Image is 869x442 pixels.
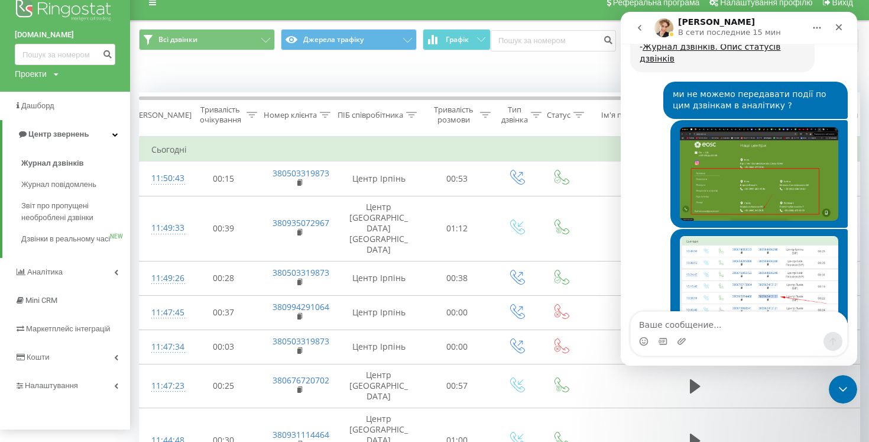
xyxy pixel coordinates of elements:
[187,364,261,408] td: 00:25
[501,105,528,125] div: Тип дзвінка
[491,30,616,51] input: Пошук за номером
[187,261,261,295] td: 00:28
[338,261,420,295] td: Центр Ірпінь
[273,167,329,179] a: 380503319873
[420,196,494,261] td: 01:12
[273,429,329,440] a: 380931114464
[420,295,494,330] td: 00:00
[273,267,329,278] a: 380503319873
[21,233,110,245] span: Дзвінки в реальному часі
[420,330,494,364] td: 00:00
[281,29,417,50] button: Джерела трафіку
[187,162,261,196] td: 00:15
[28,130,89,138] span: Центр звернень
[601,110,634,120] div: Ім'я пулу
[158,35,197,44] span: Всі дзвінки
[15,44,115,65] input: Пошук за номером
[151,167,175,190] div: 11:50:43
[21,174,130,195] a: Журнал повідомлень
[420,261,494,295] td: 00:38
[21,157,84,169] span: Журнал дзвінків
[151,301,175,324] div: 11:47:45
[187,295,261,330] td: 00:37
[273,375,329,386] a: 380676720702
[829,375,857,404] iframe: Intercom live chat
[26,324,111,333] span: Маркетплейс інтеграцій
[430,105,477,125] div: Тривалість розмови
[132,110,192,120] div: [PERSON_NAME]
[338,330,420,364] td: Центр Ірпінь
[273,335,329,347] a: 380503319873
[151,375,175,398] div: 11:47:23
[21,179,96,191] span: Журнал повідомлень
[547,110,570,120] div: Статус
[21,200,124,224] span: Звіт про пропущені необроблені дзвінки
[151,267,175,290] div: 11:49:26
[264,110,317,120] div: Номер клієнта
[25,296,57,305] span: Mini CRM
[151,335,175,359] div: 11:47:34
[420,162,494,196] td: 00:53
[139,29,275,50] button: Всі дзвінки
[273,217,329,228] a: 380935072967
[187,330,261,364] td: 00:03
[338,364,420,408] td: Центр [GEOGRAPHIC_DATA]
[338,110,403,120] div: ПІБ співробітника
[151,217,175,240] div: 11:49:33
[273,301,329,312] a: 380994291064
[21,195,130,228] a: Звіт про пропущені необроблені дзвінки
[21,153,130,174] a: Журнал дзвінків
[197,105,244,125] div: Тривалість очікування
[15,29,115,41] a: [DOMAIN_NAME]
[420,364,494,408] td: 00:57
[423,29,491,50] button: Графік
[187,196,261,261] td: 00:39
[446,36,469,44] span: Графік
[338,295,420,330] td: Центр Ірпінь
[21,228,130,250] a: Дзвінки в реальному часіNEW
[27,267,63,276] span: Аналiтика
[25,381,78,390] span: Налаштування
[21,101,54,110] span: Дашборд
[15,68,47,80] div: Проекти
[338,196,420,261] td: Центр [GEOGRAPHIC_DATA] [GEOGRAPHIC_DATA]
[27,353,49,362] span: Кошти
[338,162,420,196] td: Центр Ірпінь
[2,120,130,149] a: Центр звернень
[621,12,857,366] iframe: Intercom live chat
